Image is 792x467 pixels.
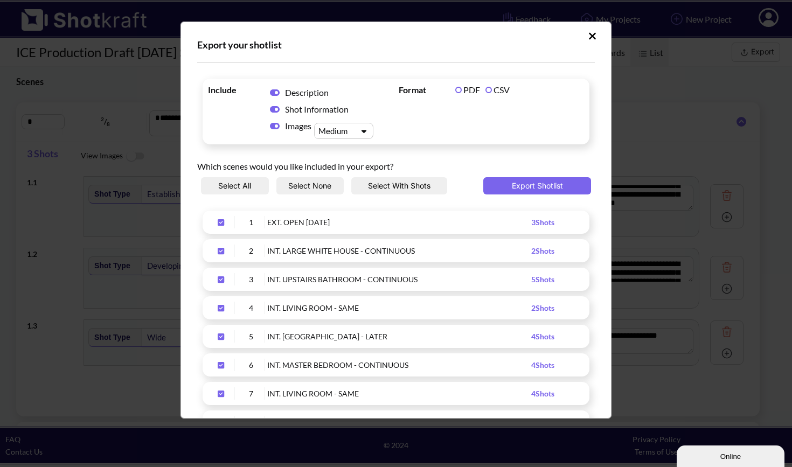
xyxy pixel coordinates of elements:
[531,389,554,398] span: 4 Shots
[267,216,531,228] div: EXT. OPEN [DATE]
[531,303,554,312] span: 2 Shots
[197,150,595,177] div: Which scenes would you like included in your export?
[238,330,265,343] div: 5
[677,443,787,467] iframe: chat widget
[267,330,531,343] div: INT. [GEOGRAPHIC_DATA] - LATER
[267,416,531,428] div: INT. MASTER BEDROOM - CONTINUOUS
[238,273,265,285] div: 3
[351,177,447,194] button: Select With Shots
[531,332,554,341] span: 4 Shots
[267,273,531,285] div: INT. UPSTAIRS BATHROOM - CONTINUOUS
[276,177,344,194] button: Select None
[285,87,329,97] span: Description
[267,387,531,400] div: INT. LIVING ROOM - SAME
[531,218,554,227] span: 3 Shots
[201,177,269,194] button: Select All
[208,84,262,95] span: Include
[238,387,265,400] div: 7
[267,359,531,371] div: INT. MASTER BEDROOM - CONTINUOUS
[238,245,265,257] div: 2
[399,84,453,95] span: Format
[238,216,265,228] div: 1
[238,416,265,428] div: 8
[455,85,480,95] label: PDF
[197,38,595,51] div: Export your shotlist
[238,359,265,371] div: 6
[485,85,510,95] label: CSV
[483,177,591,194] button: Export Shotlist
[238,302,265,314] div: 4
[267,302,531,314] div: INT. LIVING ROOM - SAME
[531,360,554,370] span: 4 Shots
[285,120,314,131] span: Images
[285,104,349,114] span: Shot Information
[531,417,554,427] span: 4 Shots
[267,245,531,257] div: INT. LARGE WHITE HOUSE - CONTINUOUS
[531,275,554,284] span: 5 Shots
[180,22,612,419] div: Upload Script
[531,246,554,255] span: 2 Shots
